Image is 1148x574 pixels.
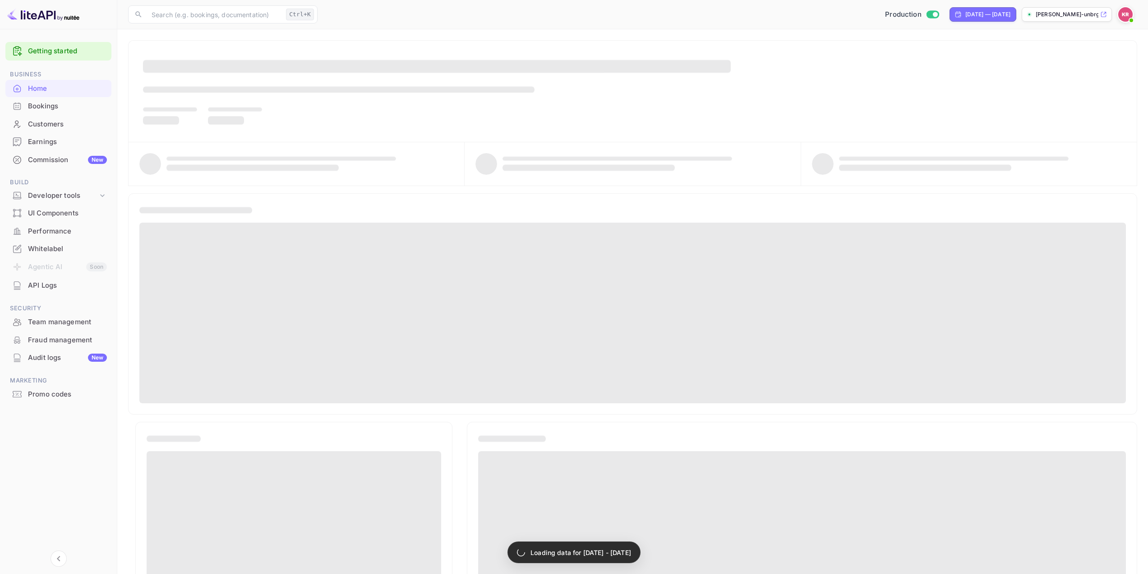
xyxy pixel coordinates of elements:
a: Home [5,80,111,97]
a: Audit logsNew [5,349,111,366]
div: Home [28,84,107,94]
a: Fraud management [5,331,111,348]
div: Bookings [28,101,107,112]
div: [DATE] — [DATE] [965,10,1010,19]
div: Developer tools [28,191,98,201]
div: API Logs [28,280,107,291]
div: New [88,156,107,164]
a: CommissionNew [5,151,111,168]
a: API Logs [5,277,111,294]
img: Kobus Roux [1118,7,1133,22]
span: Build [5,177,111,187]
a: Customers [5,116,111,132]
div: Team management [5,313,111,331]
span: Marketing [5,376,111,386]
div: Performance [5,223,111,240]
div: Switch to Sandbox mode [881,9,942,20]
input: Search (e.g. bookings, documentation) [146,5,282,23]
a: Promo codes [5,386,111,402]
span: Security [5,303,111,313]
p: [PERSON_NAME]-unbrg.[PERSON_NAME]... [1036,10,1098,19]
div: Fraud management [28,335,107,345]
a: Team management [5,313,111,330]
div: Team management [28,317,107,327]
div: API Logs [5,277,111,294]
div: Getting started [5,42,111,61]
div: Promo codes [5,386,111,403]
div: Commission [28,155,107,165]
a: Bookings [5,98,111,114]
div: Whitelabel [28,244,107,254]
a: Whitelabel [5,240,111,257]
div: Earnings [28,137,107,147]
div: UI Components [28,208,107,219]
div: Audit logs [28,353,107,363]
div: Ctrl+K [286,9,314,20]
div: Customers [5,116,111,133]
a: Earnings [5,133,111,150]
div: Promo codes [28,389,107,400]
div: Performance [28,226,107,237]
span: Production [885,9,922,20]
div: Developer tools [5,188,111,204]
div: Whitelabel [5,240,111,258]
button: Collapse navigation [51,551,67,567]
div: Earnings [5,133,111,151]
div: CommissionNew [5,151,111,169]
div: Customers [28,119,107,130]
a: UI Components [5,205,111,221]
a: Getting started [28,46,107,56]
a: Performance [5,223,111,239]
div: Bookings [5,98,111,115]
div: Fraud management [5,331,111,349]
img: LiteAPI logo [7,7,79,22]
p: Loading data for [DATE] - [DATE] [530,548,631,557]
span: Business [5,70,111,79]
div: New [88,354,107,362]
div: UI Components [5,205,111,222]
